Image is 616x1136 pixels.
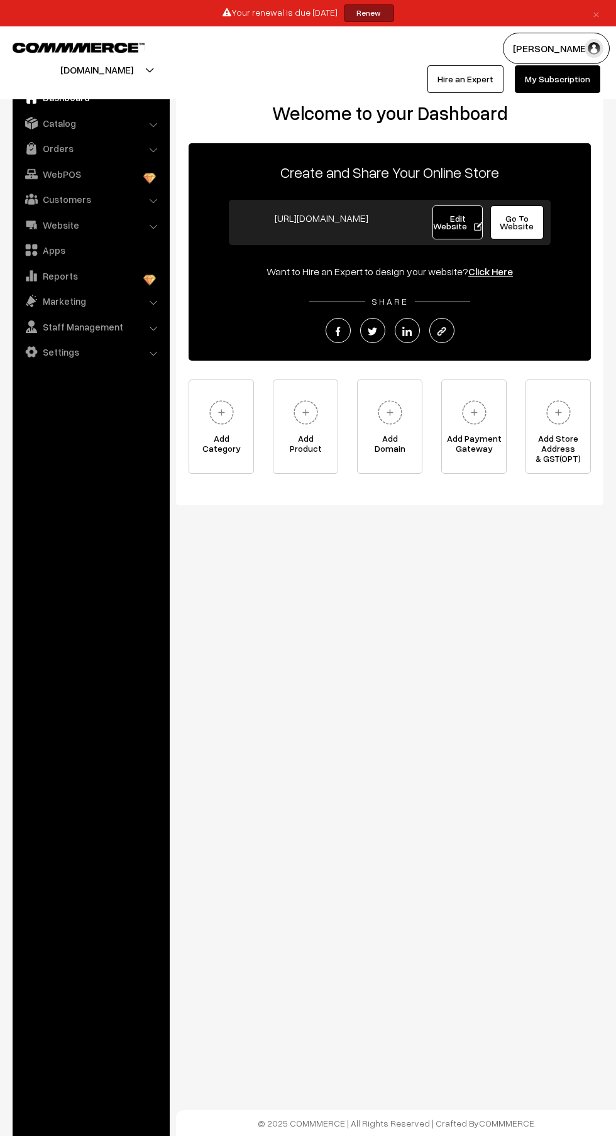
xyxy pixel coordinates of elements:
[16,112,165,134] a: Catalog
[189,380,254,474] a: AddCategory
[16,239,165,261] a: Apps
[13,39,123,54] a: COMMMERCE
[500,213,534,231] span: Go To Website
[344,4,394,22] a: Renew
[13,43,145,52] img: COMMMERCE
[176,1110,616,1136] footer: © 2025 COMMMERCE | All Rights Reserved | Crafted By
[365,296,415,307] span: SHARE
[432,205,483,239] a: Edit Website
[433,213,483,231] span: Edit Website
[16,137,165,160] a: Orders
[585,39,603,58] img: user
[16,265,165,287] a: Reports
[16,341,165,363] a: Settings
[541,395,576,430] img: plus.svg
[189,264,591,279] div: Want to Hire an Expert to design your website?
[457,395,492,430] img: plus.svg
[358,434,422,459] span: Add Domain
[273,434,338,459] span: Add Product
[503,33,610,64] button: [PERSON_NAME]
[16,214,165,236] a: Website
[441,380,507,474] a: Add PaymentGateway
[490,205,544,239] a: Go To Website
[16,163,165,185] a: WebPOS
[357,380,422,474] a: AddDomain
[4,4,612,22] div: Your renewal is due [DATE]
[16,315,165,338] a: Staff Management
[273,380,338,474] a: AddProduct
[515,65,600,93] a: My Subscription
[189,434,253,459] span: Add Category
[189,161,591,183] p: Create and Share Your Online Store
[289,395,323,430] img: plus.svg
[16,290,165,312] a: Marketing
[189,102,591,124] h2: Welcome to your Dashboard
[373,395,407,430] img: plus.svg
[468,265,513,278] a: Click Here
[526,434,590,459] span: Add Store Address & GST(OPT)
[442,434,506,459] span: Add Payment Gateway
[204,395,239,430] img: plus.svg
[588,6,605,21] a: ×
[479,1118,534,1128] a: COMMMERCE
[525,380,591,474] a: Add Store Address& GST(OPT)
[16,188,165,210] a: Customers
[427,65,503,93] a: Hire an Expert
[16,54,177,85] button: [DOMAIN_NAME]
